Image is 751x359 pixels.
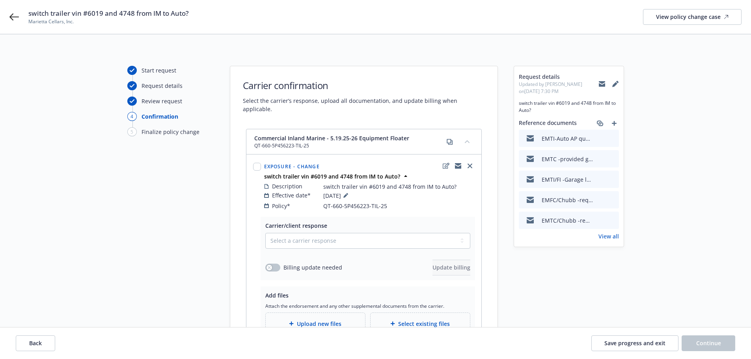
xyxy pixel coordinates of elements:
[272,191,311,199] span: Effective date*
[283,263,342,272] span: Billing update needed
[609,119,619,128] a: add
[370,312,470,335] div: Select existing files
[272,182,302,190] span: Description
[542,175,593,184] div: EMTI/FI -Garage location at [STREET_ADDRESS] for trailer vin#6019 and #4748.msg
[142,66,176,74] div: Start request
[16,335,55,351] button: Back
[142,82,183,90] div: Request details
[609,196,616,204] button: preview file
[265,292,289,299] span: Add files
[609,216,616,225] button: preview file
[265,222,327,229] span: Carrier/client response
[246,129,481,154] div: Commercial Inland Marine - 5.19.25-26 Equipment FloaterQT-660-5P456223-TIL-25copycollapse content
[598,232,619,240] a: View all
[519,100,619,114] span: switch trailer vin #6019 and 4748 from IM to Auto?
[465,161,475,171] a: close
[264,163,320,170] span: Exposure - Change
[656,9,729,24] div: View policy change case
[445,137,455,147] a: copy
[142,112,178,121] div: Confirmation
[609,175,616,184] button: preview file
[595,119,605,128] a: associate
[243,79,485,92] h1: Carrier confirmation
[596,175,602,184] button: download file
[398,320,450,328] span: Select existing files
[596,155,602,163] button: download file
[142,97,182,105] div: Review request
[323,182,457,191] span: switch trailer vin #6019 and 4748 from IM to Auto?
[432,264,470,271] span: Update billing
[604,339,665,347] span: Save progress and exit
[297,320,341,328] span: Upload new files
[519,119,577,128] span: Reference documents
[127,127,137,136] div: 5
[254,134,409,142] span: Commercial Inland Marine - 5.19.25-26 Equipment Floater
[243,97,485,113] span: Select the carrier’s response, upload all documentation, and update billing when applicable.
[542,216,593,225] div: EMTC/Chubb -request AP quote for adding two trailers effe [DATE].msg
[596,134,602,143] button: download file
[519,81,598,95] span: Updated by [PERSON_NAME] on [DATE] 7:30 PM
[596,216,602,225] button: download file
[461,135,473,148] button: collapse content
[264,173,400,180] strong: switch trailer vin #6019 and 4748 from IM to Auto?
[453,161,463,171] a: copyLogging
[323,191,350,200] span: [DATE]
[127,112,137,121] div: 4
[323,202,387,210] span: QT-660-5P456223-TIL-25
[519,73,598,81] span: Request details
[696,339,721,347] span: Continue
[265,303,470,309] span: Attach the endorsement and any other supplemental documents from the carrier.
[596,196,602,204] button: download file
[432,260,470,275] button: Update billing
[254,142,409,149] span: QT-660-5P456223-TIL-25
[609,134,616,143] button: preview file
[609,155,616,163] button: preview file
[442,161,451,171] a: edit
[142,128,199,136] div: Finalize policy change
[28,18,189,25] span: Marietta Cellars, Inc.
[542,196,593,204] div: EMFC/Chubb -request trailers garage location.msg
[29,339,42,347] span: Back
[542,155,593,163] div: EMTC -provided garage location for adding two trailers vin 4748 and 6019.msg
[591,335,678,351] button: Save progress and exit
[542,134,593,143] div: EMTI-Auto AP quote to client two below trailers to the auto policy for both liability and physica...
[682,335,735,351] button: Continue
[643,9,742,25] a: View policy change case
[28,9,189,18] span: switch trailer vin #6019 and 4748 from IM to Auto?
[265,312,365,335] div: Upload new files
[272,202,290,210] span: Policy*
